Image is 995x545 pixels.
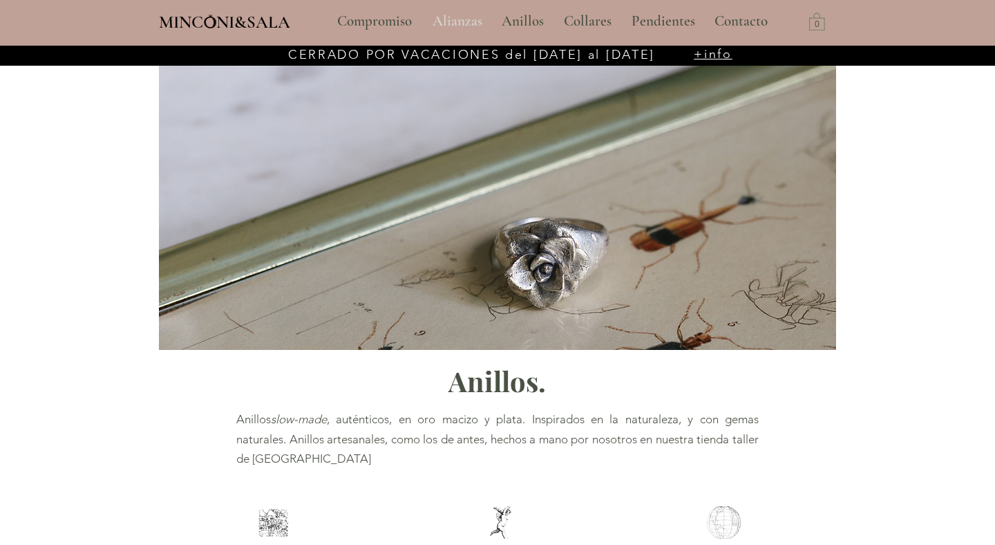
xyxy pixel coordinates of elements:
p: Compromiso [330,4,419,39]
a: MINCONI&SALA [159,9,290,32]
p: Collares [557,4,618,39]
span: slow-made [271,412,327,426]
span: Anillos , auténticos, en oro macizo y plata. Inspirados en la naturaleza, y con gemas naturales. ... [236,412,759,466]
img: Anillos artesanales inspirados en la naturaleza [159,61,836,350]
span: CERRADO POR VACACIONES del [DATE] al [DATE] [288,47,655,62]
a: Pendientes [621,4,704,39]
img: Minconi Sala [205,15,216,28]
a: Compromiso [327,4,422,39]
nav: Sitio [300,4,806,39]
p: Anillos [495,4,551,39]
img: Joyería Ética [703,506,745,539]
span: MINCONI&SALA [159,12,290,33]
text: 0 [815,20,819,30]
a: Carrito con 0 ítems [809,12,825,30]
a: Contacto [704,4,779,39]
a: +info [694,46,732,62]
img: Joyeria Barcelona [255,509,292,537]
p: Pendientes [625,4,702,39]
img: Joyas de estilo Boho Vintage [480,506,522,539]
p: Alianzas [426,4,489,39]
a: Alianzas [422,4,491,39]
a: Anillos [491,4,553,39]
span: Anillos. [448,362,546,399]
a: Collares [553,4,621,39]
p: Contacto [708,4,775,39]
